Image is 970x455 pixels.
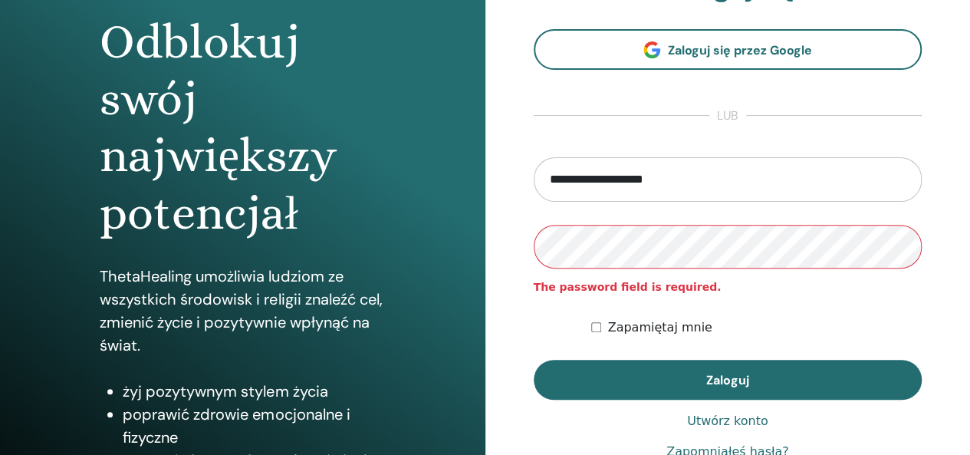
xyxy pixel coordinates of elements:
li: żyj pozytywnym stylem życia [123,380,385,403]
label: Zapamiętaj mnie [607,318,712,337]
p: ThetaHealing umożliwia ludziom ze wszystkich środowisk i religii znaleźć cel, zmienić życie i poz... [100,265,385,357]
strong: The password field is required. [534,281,722,293]
li: poprawić zdrowie emocjonalne i fizyczne [123,403,385,449]
div: Keep me authenticated indefinitely or until I manually logout [591,318,922,337]
h1: Odblokuj swój największy potencjał [100,14,385,242]
button: Zaloguj [534,360,922,400]
span: Zaloguj [706,372,748,388]
a: Utwórz konto [687,412,768,430]
a: Zaloguj się przez Google [534,29,922,70]
span: Zaloguj się przez Google [668,42,812,58]
span: lub [709,107,746,125]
